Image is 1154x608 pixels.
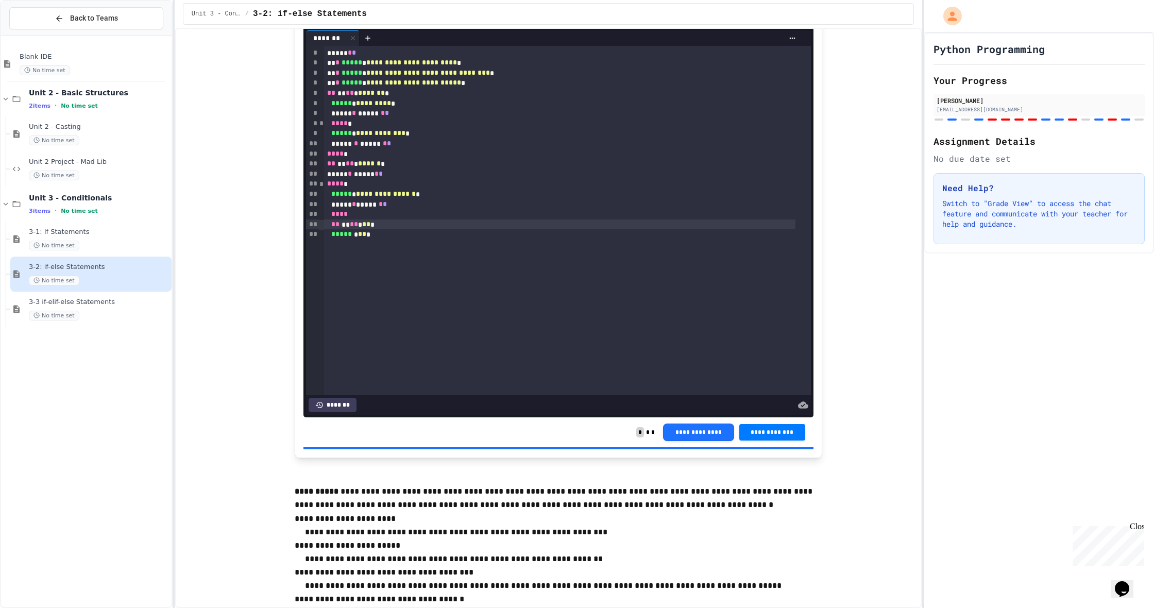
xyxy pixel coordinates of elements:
[55,207,57,215] span: •
[29,136,79,145] span: No time set
[29,88,169,97] span: Unit 2 - Basic Structures
[20,65,70,75] span: No time set
[29,103,50,109] span: 2 items
[29,298,169,307] span: 3-3 if-elif-else Statements
[1111,567,1144,598] iframe: chat widget
[937,106,1142,113] div: [EMAIL_ADDRESS][DOMAIN_NAME]
[9,7,163,29] button: Back to Teams
[253,8,367,20] span: 3-2: if-else Statements
[934,153,1145,165] div: No due date set
[937,96,1142,105] div: [PERSON_NAME]
[61,103,98,109] span: No time set
[1068,522,1144,566] iframe: chat widget
[192,10,241,18] span: Unit 3 - Conditionals
[20,53,169,61] span: Blank IDE
[934,42,1045,56] h1: Python Programming
[29,263,169,272] span: 3-2: if-else Statements
[55,102,57,110] span: •
[29,311,79,320] span: No time set
[934,73,1145,88] h2: Your Progress
[70,13,118,24] span: Back to Teams
[61,208,98,214] span: No time set
[932,4,964,28] div: My Account
[29,241,79,250] span: No time set
[934,134,1145,148] h2: Assignment Details
[942,182,1136,194] h3: Need Help?
[942,198,1136,229] p: Switch to "Grade View" to access the chat feature and communicate with your teacher for help and ...
[4,4,71,65] div: Chat with us now!Close
[245,10,249,18] span: /
[29,228,169,237] span: 3-1: If Statements
[29,193,169,202] span: Unit 3 - Conditionals
[29,208,50,214] span: 3 items
[29,123,169,131] span: Unit 2 - Casting
[29,276,79,285] span: No time set
[29,171,79,180] span: No time set
[29,158,169,166] span: Unit 2 Project - Mad Lib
